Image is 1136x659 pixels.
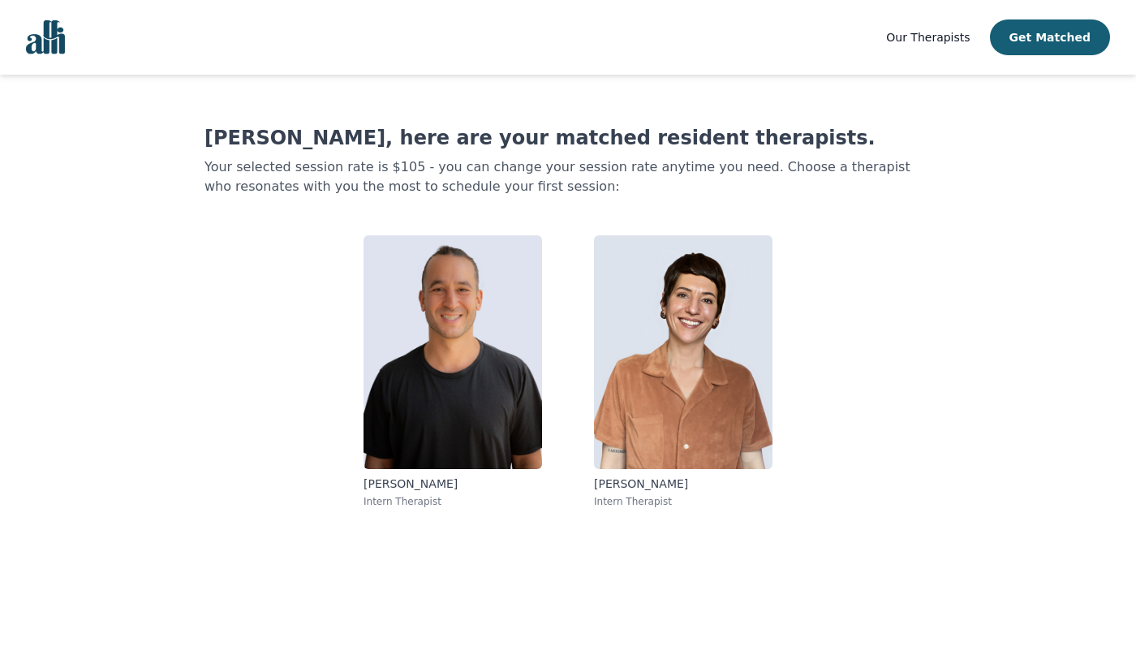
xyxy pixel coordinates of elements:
[204,125,932,151] h1: [PERSON_NAME], here are your matched resident therapists.
[351,222,555,521] a: Kavon Banejad[PERSON_NAME]Intern Therapist
[594,476,772,492] p: [PERSON_NAME]
[594,235,772,469] img: Dunja Miskovic
[26,20,65,54] img: alli logo
[594,495,772,508] p: Intern Therapist
[364,476,542,492] p: [PERSON_NAME]
[364,495,542,508] p: Intern Therapist
[990,19,1110,55] button: Get Matched
[364,235,542,469] img: Kavon Banejad
[886,31,970,44] span: Our Therapists
[886,28,970,47] a: Our Therapists
[204,157,932,196] p: Your selected session rate is $105 - you can change your session rate anytime you need. Choose a ...
[581,222,785,521] a: Dunja Miskovic[PERSON_NAME]Intern Therapist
